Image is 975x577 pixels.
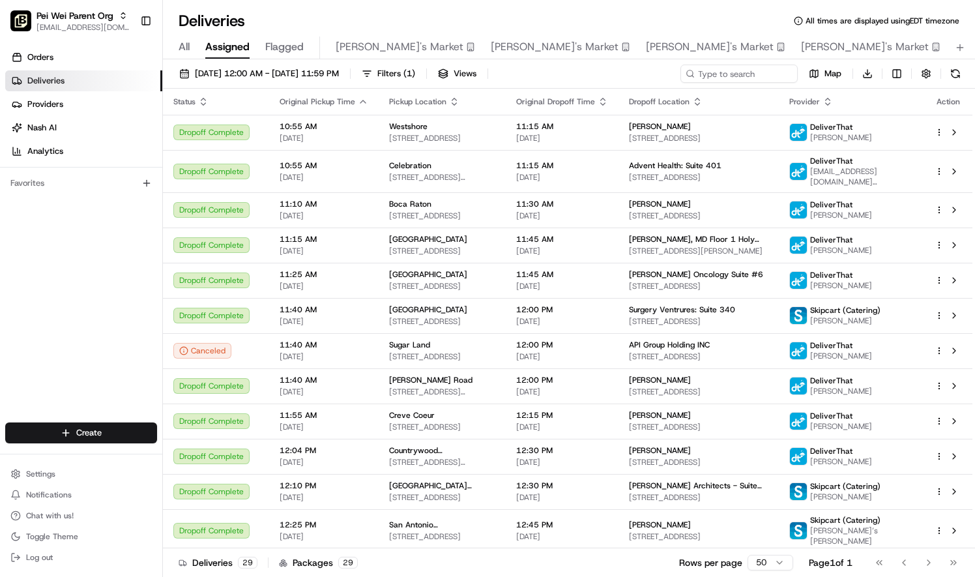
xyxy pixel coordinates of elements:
span: Pei Wei Parent Org [36,9,113,22]
span: [GEOGRAPHIC_DATA] [389,234,467,244]
span: [GEOGRAPHIC_DATA] [389,269,467,280]
span: [DATE] [280,351,368,362]
span: [PERSON_NAME]'s Market [336,39,463,55]
span: [DATE] [516,351,608,362]
span: 11:30 AM [516,199,608,209]
span: 11:15 AM [516,160,608,171]
a: Deliveries [5,70,162,91]
span: Notifications [26,490,72,500]
img: profile_deliverthat_partner.png [790,201,807,218]
span: All [179,39,190,55]
div: 29 [238,557,257,569]
button: Notifications [5,486,157,504]
span: 12:45 PM [516,520,608,530]
p: Rows per page [679,556,742,569]
span: [STREET_ADDRESS] [629,133,768,143]
span: 10:55 AM [280,160,368,171]
span: [STREET_ADDRESS] [389,351,495,362]
span: Original Pickup Time [280,96,355,107]
span: Celebration [389,160,431,171]
a: Analytics [5,141,162,162]
span: 12:10 PM [280,481,368,491]
span: 11:15 AM [516,121,608,132]
div: Deliveries [179,556,257,569]
span: [PERSON_NAME] Road [389,375,473,385]
span: Countrywood [GEOGRAPHIC_DATA] [389,445,495,456]
span: Filters [377,68,415,80]
button: Toggle Theme [5,527,157,546]
span: DeliverThat [810,270,852,280]
span: [PERSON_NAME]'s Market [491,39,618,55]
img: Pei Wei Parent Org [10,10,31,31]
span: [DATE] [280,531,368,542]
span: [PERSON_NAME] [810,421,872,432]
span: [PERSON_NAME] [629,121,691,132]
span: Boca Raton [389,199,431,209]
button: Log out [5,548,157,567]
span: Orders [27,52,53,63]
span: Original Dropoff Time [516,96,595,107]
span: [STREET_ADDRESS] [629,281,768,291]
span: 12:25 PM [280,520,368,530]
button: Settings [5,465,157,483]
span: [PERSON_NAME] [810,132,872,143]
span: 12:04 PM [280,445,368,456]
span: Surgery Ventrures: Suite 340 [629,304,735,315]
span: [STREET_ADDRESS] [389,531,495,542]
span: [DATE] [280,316,368,327]
span: 12:00 PM [516,304,608,315]
div: 29 [338,557,358,569]
span: All times are displayed using EDT timezone [806,16,959,26]
span: Westshore [389,121,428,132]
span: DeliverThat [810,411,852,421]
span: [DATE] [280,133,368,143]
span: [EMAIL_ADDRESS][DOMAIN_NAME] [PERSON_NAME] [810,166,914,187]
span: 11:40 AM [280,375,368,385]
span: [PERSON_NAME]'s Market [646,39,774,55]
span: Deliveries [27,75,65,87]
button: [EMAIL_ADDRESS][DOMAIN_NAME] [36,22,130,33]
span: 11:10 AM [280,199,368,209]
span: Chat with us! [26,510,74,521]
span: [STREET_ADDRESS] [389,133,495,143]
span: [PERSON_NAME] [629,410,691,421]
img: profile_skipcart_partner.png [790,307,807,324]
div: Packages [279,556,358,569]
span: [DATE] [280,281,368,291]
span: [PERSON_NAME] [810,351,872,361]
span: Skipcart (Catering) [810,481,880,492]
img: profile_deliverthat_partner.png [790,272,807,289]
span: [STREET_ADDRESS] [629,422,768,432]
span: 11:45 AM [516,234,608,244]
span: [DATE] [516,531,608,542]
span: ( 1 ) [403,68,415,80]
span: Creve Coeur [389,410,435,421]
span: Skipcart (Catering) [810,305,880,316]
span: DeliverThat [810,340,852,351]
span: DeliverThat [810,235,852,245]
span: [DATE] [280,457,368,467]
span: [DATE] [516,211,608,221]
span: [GEOGRAPHIC_DATA] ([GEOGRAPHIC_DATA]) [389,481,495,491]
span: [STREET_ADDRESS] [629,211,768,221]
span: DeliverThat [810,122,852,132]
span: [STREET_ADDRESS][PERSON_NAME] [389,457,495,467]
a: Nash AI [5,117,162,138]
button: Canceled [173,343,231,359]
span: Dropoff Location [629,96,690,107]
span: [DATE] [516,172,608,183]
div: Action [935,96,962,107]
span: 11:45 AM [516,269,608,280]
span: [PERSON_NAME] Oncology Suite #6 [629,269,763,280]
span: [DATE] [280,492,368,503]
span: [PERSON_NAME] [810,492,880,502]
span: [PERSON_NAME] Architects - Suite 460 [629,481,768,491]
span: Analytics [27,145,63,157]
span: [STREET_ADDRESS] [389,246,495,256]
span: [PERSON_NAME], MD Floor 1 Holy Cross [629,234,768,244]
span: Assigned [205,39,250,55]
span: [DATE] [516,422,608,432]
span: Provider [789,96,820,107]
span: Providers [27,98,63,110]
